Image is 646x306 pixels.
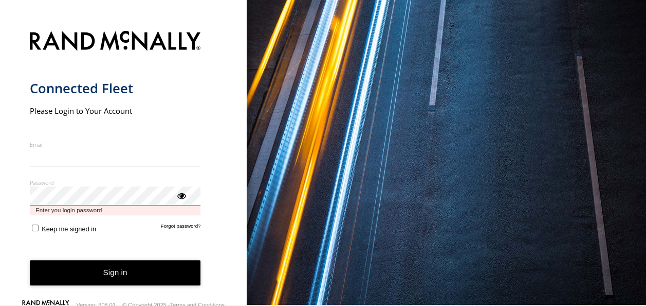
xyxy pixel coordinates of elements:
label: Password [30,179,201,186]
a: Forgot password? [161,223,201,233]
span: Keep me signed in [42,225,96,233]
h2: Please Login to Your Account [30,106,201,116]
input: Keep me signed in [32,225,39,231]
form: main [30,25,217,302]
label: Email [30,141,201,148]
img: Rand McNally [30,29,201,55]
div: ViewPassword [176,190,186,200]
h1: Connected Fleet [30,80,201,97]
button: Sign in [30,260,201,285]
span: Enter you login password [30,206,201,215]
